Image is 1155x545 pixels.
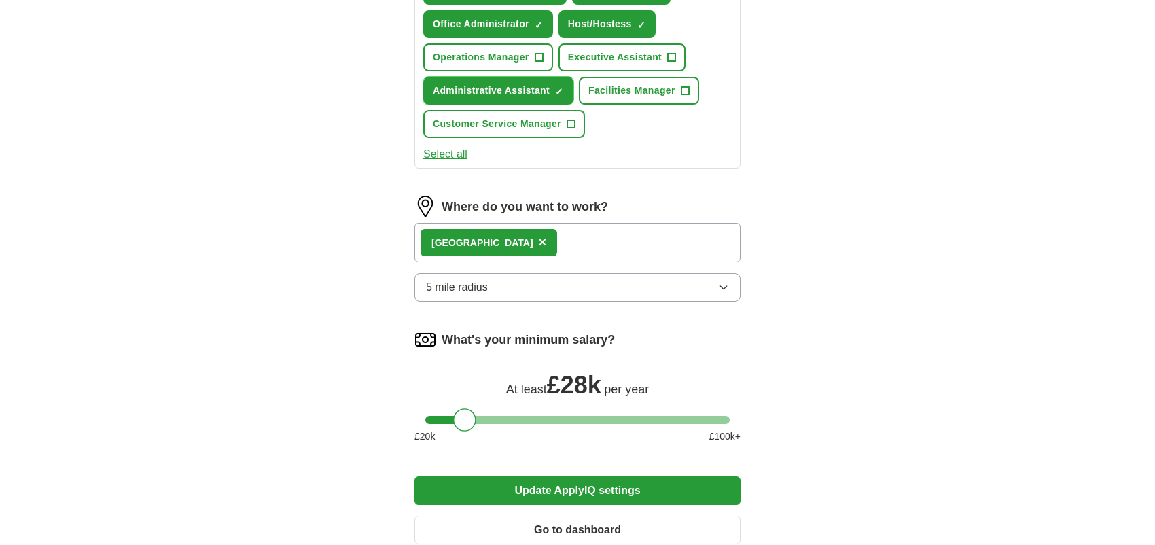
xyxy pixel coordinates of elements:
[604,383,649,396] span: per year
[547,371,601,399] span: £ 28k
[637,20,645,31] span: ✓
[423,146,467,162] button: Select all
[535,20,543,31] span: ✓
[414,516,741,544] button: Go to dashboard
[568,17,632,31] span: Host/Hostess
[568,50,662,65] span: Executive Assistant
[558,10,656,38] button: Host/Hostess✓
[414,196,436,217] img: location.png
[539,232,547,253] button: ×
[423,110,585,138] button: Customer Service Manager
[414,273,741,302] button: 5 mile radius
[442,331,615,349] label: What's your minimum salary?
[433,17,529,31] span: Office Administrator
[442,198,608,216] label: Where do you want to work?
[579,77,699,105] button: Facilities Manager
[588,84,675,98] span: Facilities Manager
[423,10,553,38] button: Office Administrator✓
[414,476,741,505] button: Update ApplyIQ settings
[423,77,573,105] button: Administrative Assistant✓
[506,383,547,396] span: At least
[433,84,550,98] span: Administrative Assistant
[433,117,561,131] span: Customer Service Manager
[426,279,488,296] span: 5 mile radius
[539,234,547,249] span: ×
[431,236,533,250] div: [GEOGRAPHIC_DATA]
[555,86,563,97] span: ✓
[558,43,686,71] button: Executive Assistant
[414,329,436,351] img: salary.png
[414,429,435,444] span: £ 20 k
[709,429,741,444] span: £ 100 k+
[423,43,553,71] button: Operations Manager
[433,50,529,65] span: Operations Manager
